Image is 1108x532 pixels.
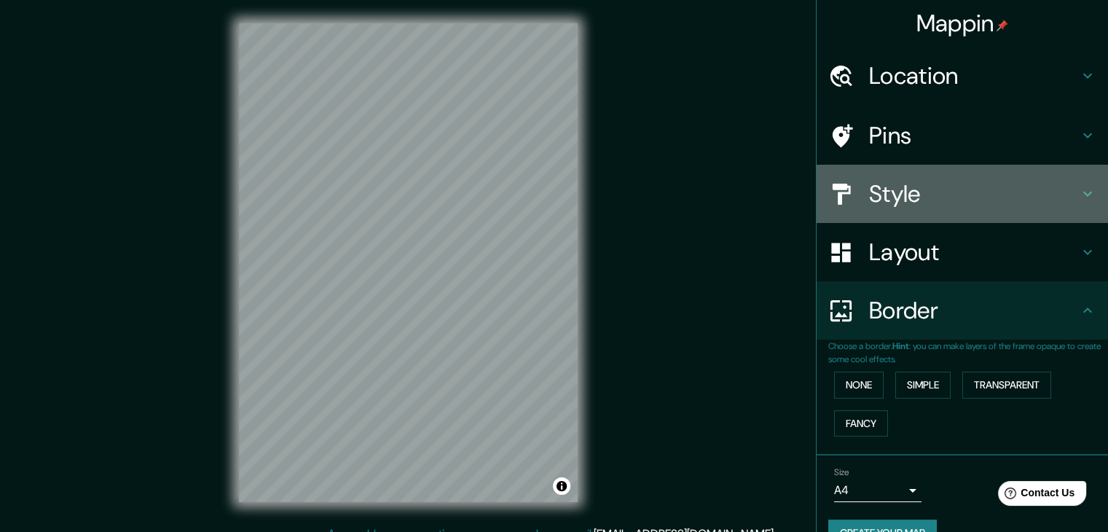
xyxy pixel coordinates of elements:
[869,238,1079,267] h4: Layout
[978,475,1092,516] iframe: Help widget launcher
[869,61,1079,90] h4: Location
[817,223,1108,281] div: Layout
[239,23,578,502] canvas: Map
[817,281,1108,340] div: Border
[892,340,909,352] b: Hint
[834,372,884,399] button: None
[553,477,570,495] button: Toggle attribution
[869,179,1079,208] h4: Style
[869,296,1079,325] h4: Border
[828,340,1108,366] p: Choose a border. : you can make layers of the frame opaque to create some cool effects.
[834,410,888,437] button: Fancy
[962,372,1051,399] button: Transparent
[997,20,1008,31] img: pin-icon.png
[817,165,1108,223] div: Style
[895,372,951,399] button: Simple
[817,106,1108,165] div: Pins
[834,479,922,502] div: A4
[916,9,1009,38] h4: Mappin
[817,47,1108,105] div: Location
[834,466,849,479] label: Size
[869,121,1079,150] h4: Pins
